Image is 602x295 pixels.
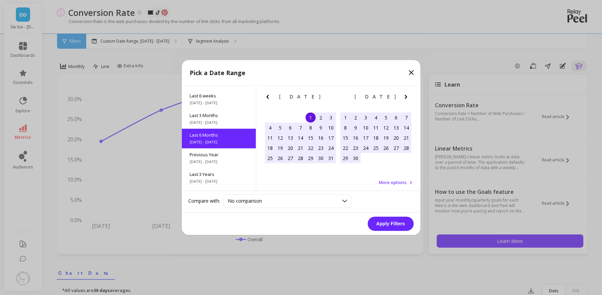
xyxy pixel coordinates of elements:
[326,133,336,143] div: Choose Saturday, May 17th, 2025
[361,143,371,153] div: Choose Tuesday, June 24th, 2025
[391,143,401,153] div: Choose Friday, June 27th, 2025
[379,180,407,186] span: More options
[340,133,351,143] div: Choose Sunday, June 15th, 2025
[306,153,316,163] div: Choose Thursday, May 29th, 2025
[275,153,285,163] div: Choose Monday, May 26th, 2025
[228,198,262,204] span: No comparison
[306,143,316,153] div: Choose Thursday, May 22nd, 2025
[275,133,285,143] div: Choose Monday, May 12th, 2025
[355,94,397,100] span: [DATE]
[295,123,306,133] div: Choose Wednesday, May 7th, 2025
[391,113,401,123] div: Choose Friday, June 6th, 2025
[327,93,337,104] button: Next Month
[401,133,411,143] div: Choose Saturday, June 21st, 2025
[285,143,295,153] div: Choose Tuesday, May 20th, 2025
[340,123,351,133] div: Choose Sunday, June 8th, 2025
[306,123,316,133] div: Choose Thursday, May 8th, 2025
[190,113,248,119] span: Last 3 Months
[190,172,248,178] span: Last 3 Years
[295,153,306,163] div: Choose Wednesday, May 28th, 2025
[190,68,246,78] p: Pick a Date Range
[316,133,326,143] div: Choose Friday, May 16th, 2025
[340,113,411,163] div: month 2025-06
[295,143,306,153] div: Choose Wednesday, May 21st, 2025
[316,123,326,133] div: Choose Friday, May 9th, 2025
[326,153,336,163] div: Choose Saturday, May 31st, 2025
[351,133,361,143] div: Choose Monday, June 16th, 2025
[316,143,326,153] div: Choose Friday, May 23rd, 2025
[391,123,401,133] div: Choose Friday, June 13th, 2025
[190,179,248,184] span: [DATE] - [DATE]
[190,132,248,138] span: Last 6 Months
[361,123,371,133] div: Choose Tuesday, June 10th, 2025
[265,143,275,153] div: Choose Sunday, May 18th, 2025
[351,113,361,123] div: Choose Monday, June 2nd, 2025
[361,113,371,123] div: Choose Tuesday, June 3rd, 2025
[264,93,274,104] button: Previous Month
[189,198,220,204] label: Compare with:
[381,123,391,133] div: Choose Thursday, June 12th, 2025
[351,143,361,153] div: Choose Monday, June 23rd, 2025
[401,113,411,123] div: Choose Saturday, June 7th, 2025
[368,217,414,231] button: Apply Filters
[326,113,336,123] div: Choose Saturday, May 3rd, 2025
[340,113,351,123] div: Choose Sunday, June 1st, 2025
[190,140,248,145] span: [DATE] - [DATE]
[275,123,285,133] div: Choose Monday, May 5th, 2025
[190,120,248,126] span: [DATE] - [DATE]
[402,93,413,104] button: Next Month
[351,123,361,133] div: Choose Monday, June 9th, 2025
[381,113,391,123] div: Choose Thursday, June 5th, 2025
[326,143,336,153] div: Choose Saturday, May 24th, 2025
[371,143,381,153] div: Choose Wednesday, June 25th, 2025
[371,123,381,133] div: Choose Wednesday, June 11th, 2025
[285,123,295,133] div: Choose Tuesday, May 6th, 2025
[265,113,336,163] div: month 2025-05
[279,94,321,100] span: [DATE]
[381,143,391,153] div: Choose Thursday, June 26th, 2025
[285,153,295,163] div: Choose Tuesday, May 27th, 2025
[190,159,248,165] span: [DATE] - [DATE]
[339,93,350,104] button: Previous Month
[265,123,275,133] div: Choose Sunday, May 4th, 2025
[351,153,361,163] div: Choose Monday, June 30th, 2025
[285,133,295,143] div: Choose Tuesday, May 13th, 2025
[381,133,391,143] div: Choose Thursday, June 19th, 2025
[190,100,248,106] span: [DATE] - [DATE]
[306,133,316,143] div: Choose Thursday, May 15th, 2025
[316,153,326,163] div: Choose Friday, May 30th, 2025
[391,133,401,143] div: Choose Friday, June 20th, 2025
[275,143,285,153] div: Choose Monday, May 19th, 2025
[306,113,316,123] div: Choose Thursday, May 1st, 2025
[371,133,381,143] div: Choose Wednesday, June 18th, 2025
[401,123,411,133] div: Choose Saturday, June 14th, 2025
[340,143,351,153] div: Choose Sunday, June 22nd, 2025
[361,133,371,143] div: Choose Tuesday, June 17th, 2025
[340,153,351,163] div: Choose Sunday, June 29th, 2025
[190,93,248,99] span: Last 6 weeks
[265,153,275,163] div: Choose Sunday, May 25th, 2025
[401,143,411,153] div: Choose Saturday, June 28th, 2025
[326,123,336,133] div: Choose Saturday, May 10th, 2025
[190,152,248,158] span: Previous Year
[265,133,275,143] div: Choose Sunday, May 11th, 2025
[295,133,306,143] div: Choose Wednesday, May 14th, 2025
[371,113,381,123] div: Choose Wednesday, June 4th, 2025
[316,113,326,123] div: Choose Friday, May 2nd, 2025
